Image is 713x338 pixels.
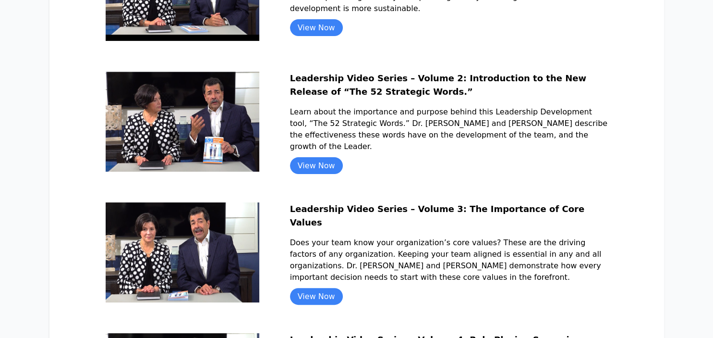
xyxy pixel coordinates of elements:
h2: Leadership Video Series – Volume 2: Introduction to the New Release of “The 52 Strategic Words.” [290,72,608,106]
img: Leadership Video Series – Volume 2 [106,72,259,172]
h2: Leadership Video Series – Volume 3: The Importance of Core Values [290,202,608,237]
p: Does your team know your organization’s core values? These are the driving factors of any organiz... [290,237,608,291]
a: View Now [290,19,343,36]
a: View Now [290,288,343,305]
p: Learn about the importance and purpose behind this Leadership Development tool, “The 52 Strategic... [290,106,608,160]
img: Leadership Video Series – Volume 3 [106,202,259,302]
a: View Now [290,157,343,174]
